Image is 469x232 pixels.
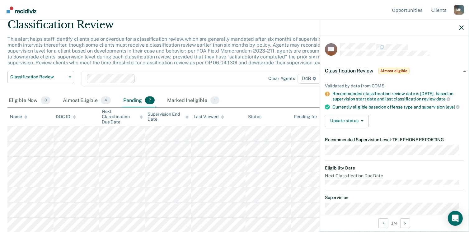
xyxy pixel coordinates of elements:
[378,218,388,228] button: Previous Opportunity
[7,7,36,13] img: Recidiviz
[7,36,355,66] p: This alert helps staff identify clients due or overdue for a classification review, which are gen...
[448,211,463,226] div: Open Intercom Messenger
[56,114,76,119] div: DOC ID
[248,114,261,119] div: Status
[325,165,464,171] dt: Eligibility Date
[298,74,320,84] span: D4B
[454,5,464,15] div: M H
[269,76,295,81] div: Clear agents
[325,195,464,200] dt: Supervision
[378,68,410,74] span: Almost eligible
[10,114,27,119] div: Name
[10,74,66,80] span: Classification Review
[7,18,359,36] div: Classification Review
[148,112,189,122] div: Supervision End Date
[325,68,373,74] span: Classification Review
[400,218,410,228] button: Next Opportunity
[101,96,111,104] span: 4
[325,83,464,89] div: Validated by data from COMS
[320,215,469,231] div: 3 / 4
[391,137,392,142] span: •
[332,91,464,102] div: Recommended classification review date is [DATE], based on supervision start date and last classi...
[325,173,464,179] dt: Next Classification Due Date
[332,104,464,110] div: Currently eligible based on offense type and supervision
[320,61,469,81] div: Classification ReviewAlmost eligible
[166,94,221,108] div: Marked Ineligible
[7,94,52,108] div: Eligible Now
[446,104,460,109] span: level
[41,96,50,104] span: 0
[325,115,369,127] button: Update status
[294,114,323,119] div: Pending for
[210,96,219,104] span: 1
[325,137,464,142] dt: Recommended Supervision Level TELEPHONE REPORTING
[122,94,156,108] div: Pending
[102,109,143,124] div: Next Classification Due Date
[194,114,224,119] div: Last Viewed
[145,96,155,104] span: 7
[454,5,464,15] button: Profile dropdown button
[62,94,112,108] div: Almost Eligible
